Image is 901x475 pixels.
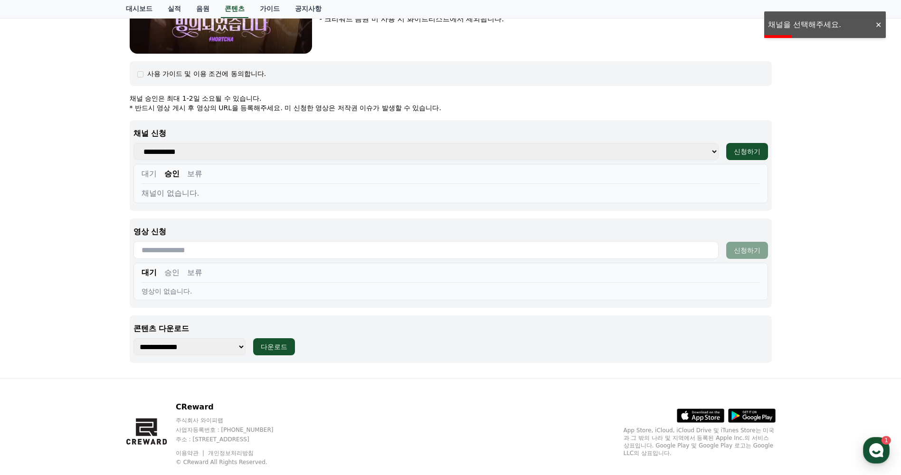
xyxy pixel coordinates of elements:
[320,14,772,25] div: - 크리워드 음원 미 사용 시 화이트리스트에서 제외됩니다.
[734,147,760,156] div: 신청하기
[130,94,772,103] p: 채널 승인은 최대 1-2일 소요될 수 있습니다.
[147,315,158,323] span: 설정
[187,168,202,180] button: 보류
[130,103,772,113] p: * 반드시 영상 게시 후 영상의 URL을 등록해주세요. 미 신청한 영상은 저작권 이슈가 발생할 수 있습니다.
[142,286,760,296] div: 영상이 없습니다.
[164,267,180,278] button: 승인
[142,267,157,278] button: 대기
[123,301,182,325] a: 설정
[142,168,157,180] button: 대기
[96,301,100,308] span: 1
[133,323,768,334] p: 콘텐츠 다운로드
[176,458,292,466] p: © CReward All Rights Reserved.
[624,427,776,457] p: App Store, iCloud, iCloud Drive 및 iTunes Store는 미국과 그 밖의 나라 및 지역에서 등록된 Apple Inc.의 서비스 상표입니다. Goo...
[176,450,206,456] a: 이용약관
[164,168,180,180] button: 승인
[176,426,292,434] p: 사업자등록번호 : [PHONE_NUMBER]
[133,128,768,139] p: 채널 신청
[176,417,292,424] p: 주식회사 와이피랩
[30,315,36,323] span: 홈
[726,242,768,259] button: 신청하기
[187,267,202,278] button: 보류
[147,69,266,78] div: 사용 가이드 및 이용 조건에 동의합니다.
[734,246,760,255] div: 신청하기
[726,143,768,160] button: 신청하기
[142,188,760,199] div: 채널이 없습니다.
[3,301,63,325] a: 홈
[133,226,768,237] p: 영상 신청
[208,450,254,456] a: 개인정보처리방침
[176,436,292,443] p: 주소 : [STREET_ADDRESS]
[261,342,287,351] div: 다운로드
[176,401,292,413] p: CReward
[87,316,98,323] span: 대화
[63,301,123,325] a: 1대화
[253,338,295,355] button: 다운로드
